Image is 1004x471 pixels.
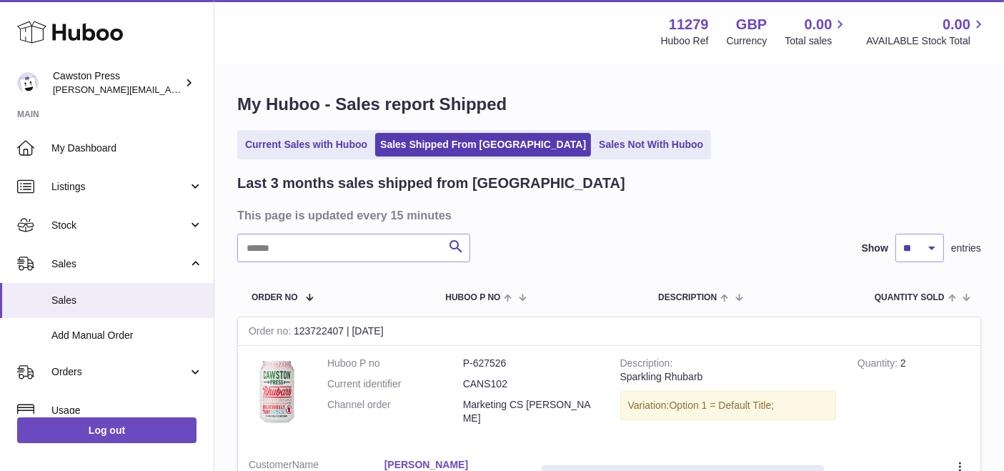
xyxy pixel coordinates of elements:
td: 2 [847,346,980,447]
img: thomas.carson@cawstonpress.com [17,72,39,94]
span: Quantity Sold [875,293,945,302]
div: Huboo Ref [661,34,709,48]
span: Order No [252,293,298,302]
span: entries [951,242,981,255]
img: 112791717167690.png [249,357,306,433]
span: 0.00 [943,15,970,34]
strong: Quantity [858,357,900,372]
a: Sales Shipped From [GEOGRAPHIC_DATA] [375,133,591,157]
span: 0.00 [805,15,832,34]
div: Sparkling Rhubarb [620,370,836,384]
span: Add Manual Order [51,329,203,342]
span: My Dashboard [51,142,203,155]
h1: My Huboo - Sales report Shipped [237,93,981,116]
div: Variation: [620,391,836,420]
a: 0.00 Total sales [785,15,848,48]
span: Stock [51,219,188,232]
span: Description [658,293,717,302]
span: Usage [51,404,203,417]
strong: Order no [249,325,294,340]
span: Customer [249,459,292,470]
span: [PERSON_NAME][EMAIL_ADDRESS][PERSON_NAME][DOMAIN_NAME] [53,84,363,95]
div: Cawston Press [53,69,182,96]
span: Option 1 = Default Title; [670,400,775,411]
dt: Huboo P no [327,357,463,370]
div: Currency [727,34,767,48]
h3: This page is updated every 15 minutes [237,207,978,223]
span: AVAILABLE Stock Total [866,34,987,48]
span: Huboo P no [445,293,500,302]
span: Listings [51,180,188,194]
span: Orders [51,365,188,379]
span: Sales [51,294,203,307]
dd: CANS102 [463,377,599,391]
dd: P-627526 [463,357,599,370]
a: Log out [17,417,197,443]
a: Sales Not With Huboo [594,133,708,157]
span: Sales [51,257,188,271]
dt: Channel order [327,398,463,425]
a: 0.00 AVAILABLE Stock Total [866,15,987,48]
strong: 11279 [669,15,709,34]
h2: Last 3 months sales shipped from [GEOGRAPHIC_DATA] [237,174,625,193]
dd: Marketing CS [PERSON_NAME] [463,398,599,425]
a: Current Sales with Huboo [240,133,372,157]
label: Show [862,242,888,255]
strong: Description [620,357,673,372]
div: 123722407 | [DATE] [238,317,980,346]
strong: GBP [736,15,767,34]
dt: Current identifier [327,377,463,391]
span: Total sales [785,34,848,48]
